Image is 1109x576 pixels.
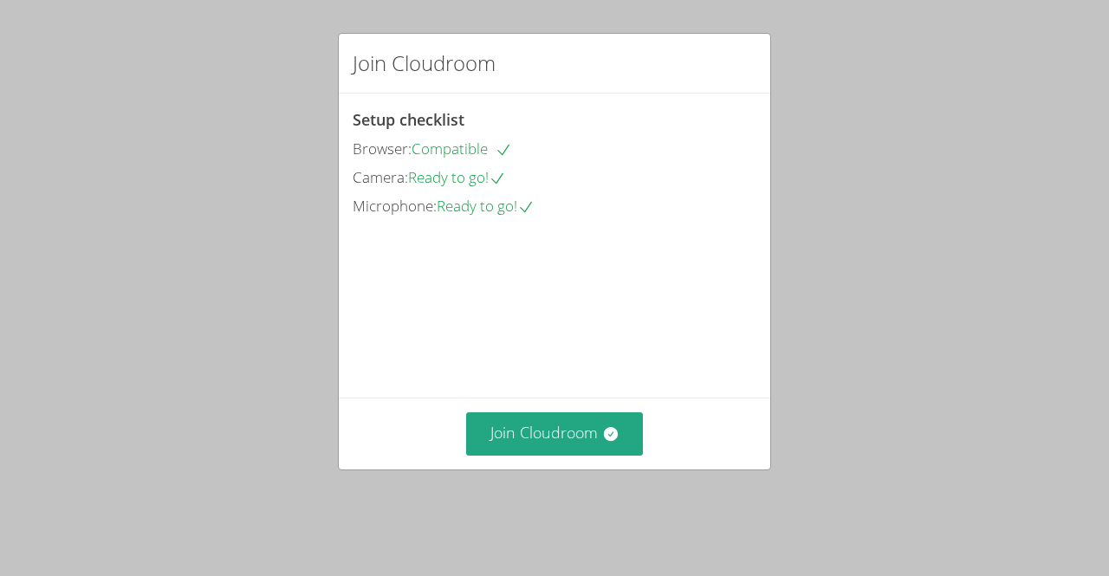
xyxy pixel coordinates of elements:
[437,196,535,216] span: Ready to go!
[353,48,496,79] h2: Join Cloudroom
[408,167,506,187] span: Ready to go!
[353,139,412,159] span: Browser:
[466,412,644,455] button: Join Cloudroom
[353,167,408,187] span: Camera:
[412,139,512,159] span: Compatible
[353,196,437,216] span: Microphone:
[353,109,464,130] span: Setup checklist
